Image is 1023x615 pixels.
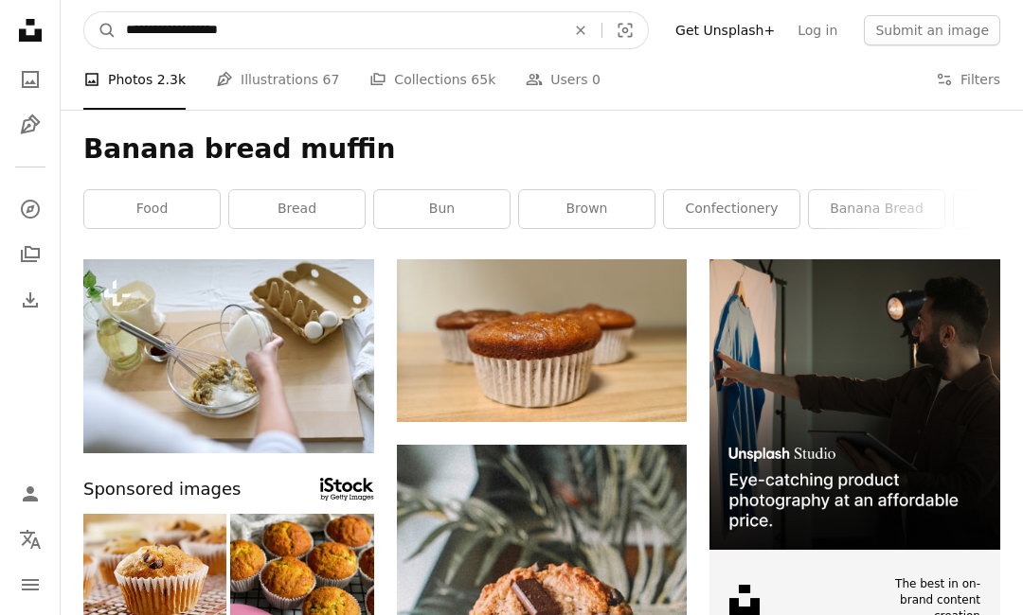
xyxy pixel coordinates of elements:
span: Sponsored images [83,476,241,503]
a: a cup of coffee with a couple of pastries on top [397,332,688,349]
button: Filters [936,49,1000,110]
button: Clear [560,12,601,48]
img: file-1715714098234-25b8b4e9d8faimage [709,259,1000,550]
a: Home — Unsplash [11,11,49,53]
a: Photos [11,61,49,98]
a: food [84,190,220,228]
button: Menu [11,566,49,604]
a: Explore [11,190,49,228]
a: Download History [11,281,49,319]
a: Collections 65k [369,49,495,110]
a: bun [374,190,510,228]
button: Search Unsplash [84,12,117,48]
img: Cooking Christmas chocolate muffins. Mixing ingredients for brownies, cupcakes, pancakes. Woman h... [83,259,374,453]
span: 65k [471,69,495,90]
a: Get Unsplash+ [664,15,786,45]
a: Log in [786,15,849,45]
a: bread [229,190,365,228]
form: Find visuals sitewide [83,11,649,49]
span: 0 [592,69,601,90]
a: Illustrations 67 [216,49,339,110]
a: banana bread [809,190,944,228]
img: file-1631678316303-ed18b8b5cb9cimage [729,585,760,615]
img: a cup of coffee with a couple of pastries on top [397,259,688,423]
a: Users 0 [526,49,601,110]
button: Submit an image [864,15,1000,45]
button: Language [11,520,49,558]
a: Log in / Sign up [11,475,49,513]
h1: Banana bread muffin [83,132,1000,167]
a: brown [519,190,655,228]
a: Collections [11,236,49,273]
a: Illustrations [11,106,49,144]
button: Visual search [602,12,648,48]
a: Cooking Christmas chocolate muffins. Mixing ingredients for brownies, cupcakes, pancakes. Woman h... [83,347,374,364]
a: confectionery [664,190,799,228]
span: 67 [323,69,340,90]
